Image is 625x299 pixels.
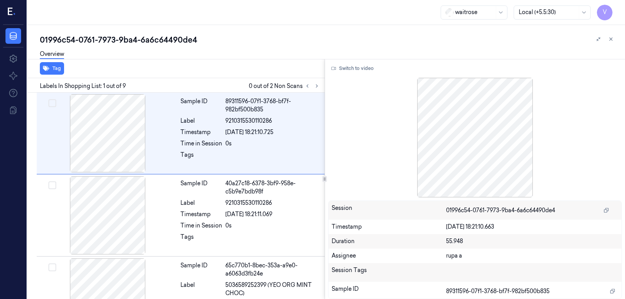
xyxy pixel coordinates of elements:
[446,237,618,245] div: 55.948
[332,252,446,260] div: Assignee
[332,266,446,279] div: Session Tags
[446,252,618,260] div: rupa a
[40,34,619,45] div: 01996c54-0761-7973-9ba4-6a6c64490de4
[225,210,320,218] div: [DATE] 18:21:11.069
[48,263,56,271] button: Select row
[180,97,222,114] div: Sample ID
[446,223,618,231] div: [DATE] 18:21:10.663
[180,140,222,148] div: Time in Session
[249,81,321,91] span: 0 out of 2 Non Scans
[328,62,377,75] button: Switch to video
[180,233,222,245] div: Tags
[597,5,612,20] button: V
[446,206,555,215] span: 01996c54-0761-7973-9ba4-6a6c64490de4
[48,99,56,107] button: Select row
[180,179,222,196] div: Sample ID
[225,140,320,148] div: 0s
[332,285,446,297] div: Sample ID
[225,281,320,297] span: 5036589252399 (YEO ORG MINT CHOC)
[40,62,64,75] button: Tag
[40,82,126,90] span: Labels In Shopping List: 1 out of 9
[180,117,222,125] div: Label
[180,222,222,230] div: Time in Session
[225,117,272,125] span: 9210315530110286
[180,281,222,297] div: Label
[332,223,446,231] div: Timestamp
[225,199,272,207] span: 9210315530110286
[180,151,222,163] div: Tags
[225,261,320,278] div: 65c770b1-8bec-353a-a9e0-a6063d3fb24e
[180,210,222,218] div: Timestamp
[180,128,222,136] div: Timestamp
[48,181,56,189] button: Select row
[225,222,320,230] div: 0s
[40,50,64,59] a: Overview
[446,287,550,295] span: 89311596-07f1-3768-bf7f-982bf500b835
[180,261,222,278] div: Sample ID
[225,97,320,114] div: 89311596-07f1-3768-bf7f-982bf500b835
[180,199,222,207] div: Label
[225,128,320,136] div: [DATE] 18:21:10.725
[225,179,320,196] div: 40a27c18-6378-3bf9-958e-c5b9e7bdb98f
[332,204,446,217] div: Session
[332,237,446,245] div: Duration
